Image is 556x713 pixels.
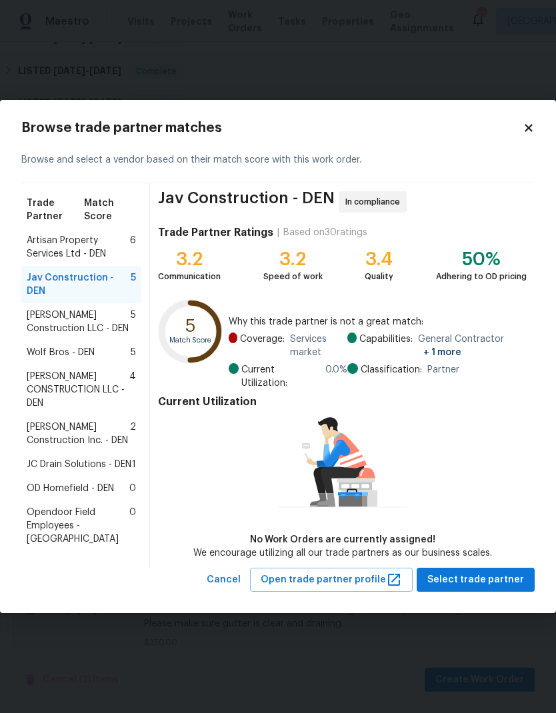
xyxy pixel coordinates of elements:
span: 4 [129,370,136,410]
div: 50% [436,253,527,266]
span: Opendoor Field Employees - [GEOGRAPHIC_DATA] [27,506,129,546]
button: Open trade partner profile [250,568,413,592]
span: 1 [132,458,136,471]
span: Match Score [84,197,136,223]
span: Services market [290,333,348,359]
span: Partner [427,363,459,376]
span: [PERSON_NAME] Construction Inc. - DEN [27,420,130,447]
h2: Browse trade partner matches [21,121,523,135]
span: 0 [129,506,136,546]
span: 5 [131,346,136,359]
text: 5 [185,317,196,335]
span: Classification: [361,363,422,376]
span: Artisan Property Services Ltd - DEN [27,234,130,261]
text: Match Score [169,337,212,344]
div: Browse and select a vendor based on their match score with this work order. [21,137,535,183]
span: General Contractor [418,333,527,359]
div: Communication [158,270,221,283]
span: Open trade partner profile [261,572,402,588]
span: Wolf Bros - DEN [27,346,95,359]
div: Quality [365,270,393,283]
span: 5 [131,309,136,335]
div: Speed of work [263,270,323,283]
div: We encourage utilizing all our trade partners as our business scales. [193,546,492,560]
button: Cancel [201,568,246,592]
h4: Trade Partner Ratings [158,226,273,239]
span: OD Homefield - DEN [27,482,114,495]
span: Coverage: [240,333,285,359]
span: [PERSON_NAME] Construction LLC - DEN [27,309,131,335]
span: 0.0 % [325,363,347,390]
div: Based on 30 ratings [283,226,367,239]
div: 3.4 [365,253,393,266]
h4: Current Utilization [158,395,527,408]
span: Capabilities: [359,333,413,359]
span: 2 [130,420,136,447]
div: | [273,226,283,239]
span: 5 [131,271,136,298]
div: No Work Orders are currently assigned! [193,533,492,546]
span: 0 [129,482,136,495]
span: Trade Partner [27,197,84,223]
div: 3.2 [263,253,323,266]
span: JC Drain Solutions - DEN [27,458,131,471]
span: Jav Construction - DEN [158,191,335,213]
span: [PERSON_NAME] CONSTRUCTION LLC - DEN [27,370,129,410]
span: Cancel [207,572,241,588]
span: + 1 more [423,348,461,357]
span: Why this trade partner is not a great match: [229,315,527,329]
div: Adhering to OD pricing [436,270,527,283]
div: 3.2 [158,253,221,266]
button: Select trade partner [417,568,535,592]
span: 6 [130,234,136,261]
span: In compliance [345,195,405,209]
span: Jav Construction - DEN [27,271,131,298]
span: Select trade partner [427,572,524,588]
span: Current Utilization: [241,363,320,390]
